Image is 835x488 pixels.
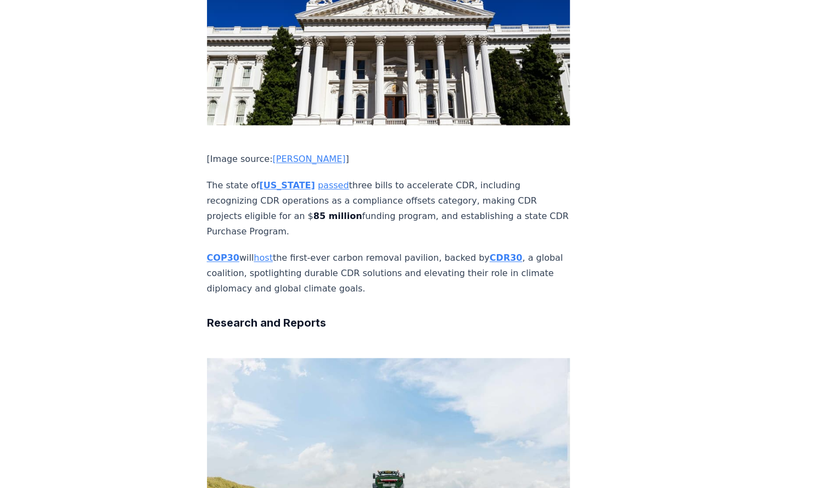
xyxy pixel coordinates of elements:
a: [PERSON_NAME] [272,154,345,164]
strong: Research and Reports [207,316,326,329]
a: [US_STATE] [259,180,315,190]
p: The state of three bills to accelerate CDR, including recognizing CDR operations as a compliance ... [207,178,570,239]
a: passed [318,180,349,190]
p: will the first-ever carbon removal pavilion, backed by , a global coalition, spotlighting durable... [207,250,570,296]
p: [Image source: ] [207,152,570,167]
a: host [254,253,273,263]
a: COP30 [207,253,239,263]
a: CDR30 [490,253,523,263]
strong: 85 million [313,211,362,221]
